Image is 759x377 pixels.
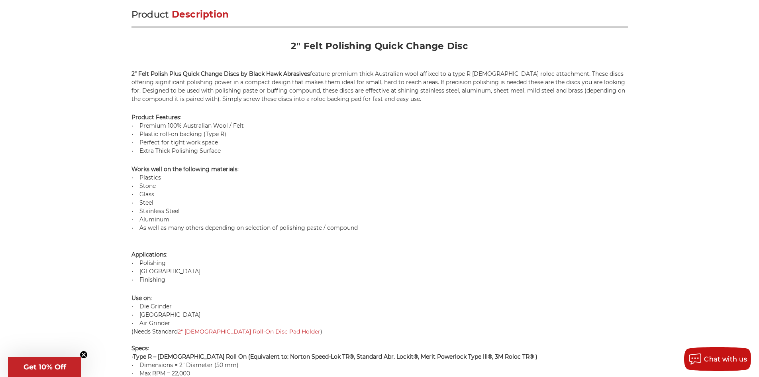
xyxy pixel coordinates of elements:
span: Chat with us [704,355,747,363]
p: : • Premium 100% Australian Wool / Felt • Plastic roll-on backing (Type R) • Perfect for tight wo... [131,113,628,155]
strong: 2” Felt Polish Plus Quick Change Discs by Black Hawk Abrasives [131,70,310,77]
span: Product [131,9,169,20]
h2: 2" Felt Polishing Quick Change Disc [131,40,628,58]
p: : • Polishing • [GEOGRAPHIC_DATA] • Finishing [131,242,628,284]
p: feature premium thick Australian wool affixed to a type R [DEMOGRAPHIC_DATA] roloc attachment. Th... [131,70,628,103]
strong: Specs [131,345,148,352]
strong: Works well on the following materials [131,166,237,173]
a: 2" [DEMOGRAPHIC_DATA] Roll-On Disc Pad Holder [178,328,320,335]
div: Get 10% OffClose teaser [8,357,81,377]
strong: Applications [131,251,166,258]
button: Chat with us [684,347,751,371]
span: Get 10% Off [24,363,66,371]
p: : • Plastics • Stone • Glass • Steel • Stainless Steel • Aluminum • As well as many others depend... [131,165,628,232]
strong: Use on [131,294,151,302]
span: Description [172,9,229,20]
button: Close teaser [80,351,88,359]
strong: Product Features [131,114,180,121]
span: Type R – [DEMOGRAPHIC_DATA] Roll On (Equivalent to: Norton Speed-Lok TR®, Standard Abr. Lockit®, ... [133,353,537,360]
